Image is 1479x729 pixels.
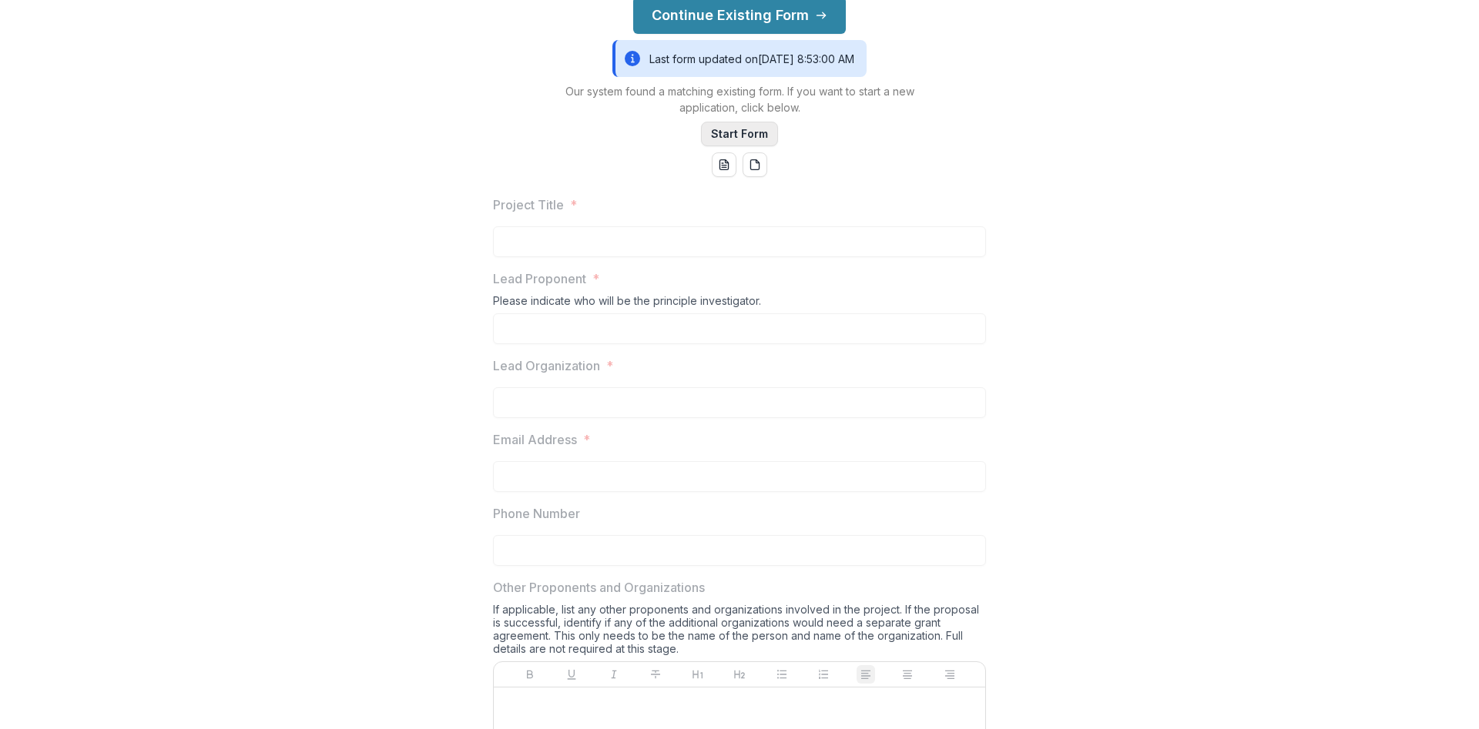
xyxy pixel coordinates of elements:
[701,122,778,146] button: Start Form
[689,665,707,684] button: Heading 1
[730,665,749,684] button: Heading 2
[493,430,577,449] p: Email Address
[493,603,986,661] div: If applicable, list any other proponents and organizations involved in the project. If the propos...
[521,665,539,684] button: Bold
[547,83,932,115] p: Our system found a matching existing form. If you want to start a new application, click below.
[493,196,564,214] p: Project Title
[605,665,623,684] button: Italicize
[941,665,959,684] button: Align Right
[493,578,705,597] p: Other Proponents and Organizations
[493,504,580,523] p: Phone Number
[562,665,581,684] button: Underline
[493,294,986,313] div: Please indicate who will be the principle investigator.
[814,665,833,684] button: Ordered List
[493,356,600,375] p: Lead Organization
[712,152,736,177] button: word-download
[743,152,767,177] button: pdf-download
[646,665,665,684] button: Strike
[773,665,791,684] button: Bullet List
[857,665,875,684] button: Align Left
[898,665,917,684] button: Align Center
[493,269,586,288] p: Lead Proponent
[612,40,867,77] div: Last form updated on [DATE] 8:53:00 AM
